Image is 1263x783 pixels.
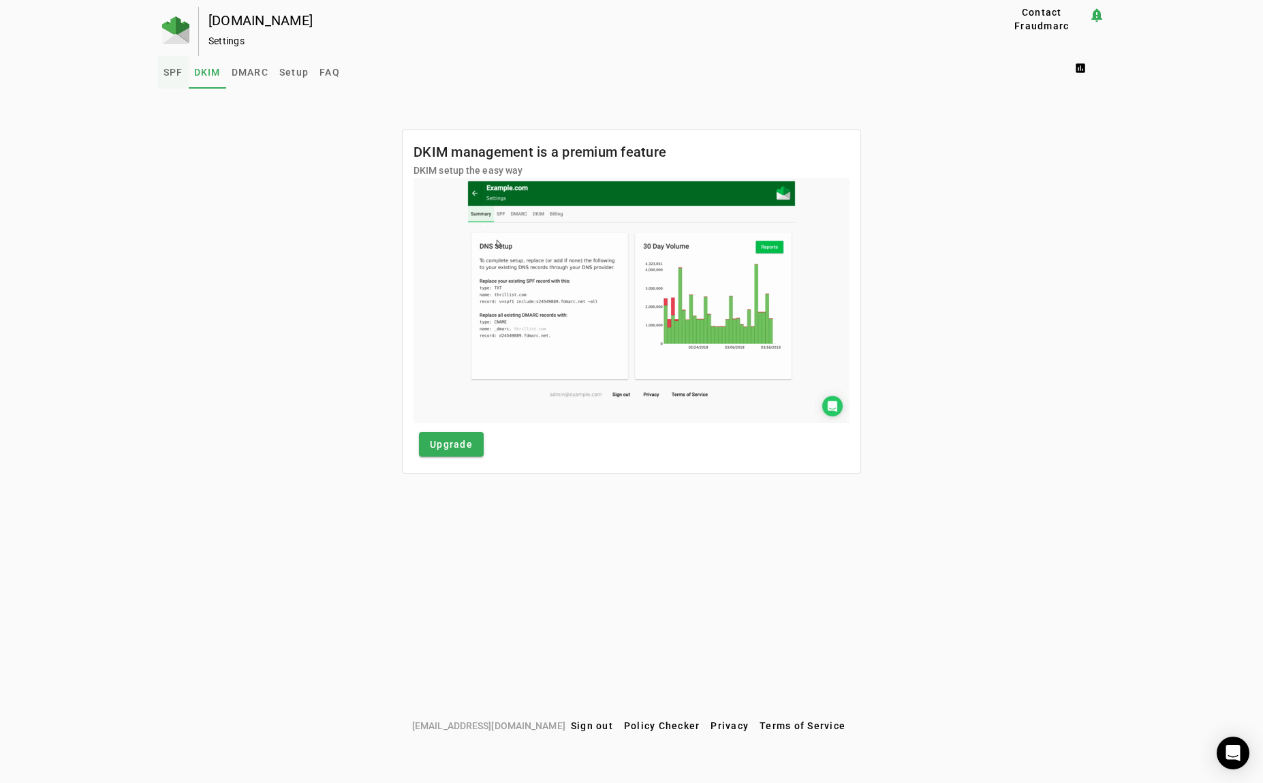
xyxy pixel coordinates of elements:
a: FAQ [314,56,345,89]
span: Privacy [711,720,749,731]
span: Sign out [571,720,613,731]
button: Privacy [705,713,754,738]
span: Terms of Service [760,720,845,731]
a: SPF [158,56,189,89]
button: Sign out [565,713,619,738]
mat-icon: notification_important [1089,7,1105,23]
mat-card-title: DKIM management is a premium feature [414,141,666,163]
span: SPF [163,67,183,77]
a: Setup [274,56,314,89]
img: Fraudmarc Logo [162,16,189,44]
button: Policy Checker [619,713,706,738]
span: Contact Fraudmarc [1000,5,1083,33]
div: [DOMAIN_NAME] [208,14,952,27]
button: Terms of Service [754,713,851,738]
a: DKIM [189,56,226,89]
div: Open Intercom Messenger [1217,737,1249,769]
span: Upgrade [430,437,473,451]
mat-card-subtitle: DKIM setup the easy way [414,163,666,178]
img: dkim.gif [414,178,849,423]
span: DKIM [194,67,221,77]
span: FAQ [319,67,340,77]
a: DMARC [226,56,274,89]
button: Upgrade [419,432,484,457]
span: Setup [279,67,309,77]
span: Policy Checker [624,720,700,731]
button: Contact Fraudmarc [995,7,1089,31]
span: [EMAIL_ADDRESS][DOMAIN_NAME] [412,718,565,733]
span: DMARC [232,67,268,77]
div: Settings [208,34,952,48]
